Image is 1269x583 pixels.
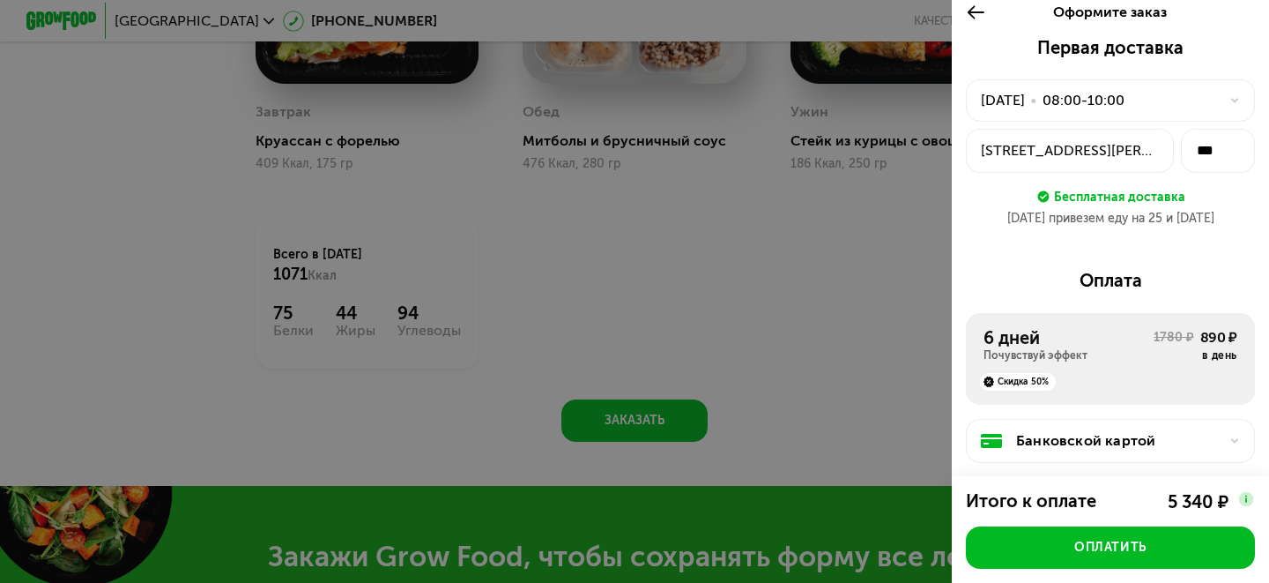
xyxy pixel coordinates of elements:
div: Оплата [966,270,1255,291]
span: Оформите заказ [1053,4,1167,20]
div: 1780 ₽ [1154,329,1193,363]
div: [STREET_ADDRESS][PERSON_NAME] [981,140,1159,161]
div: 890 ₽ [1200,327,1237,348]
div: 08:00-10:00 [1043,90,1124,111]
div: 6 дней [983,327,1154,348]
button: Оплатить [966,527,1255,569]
div: в день [1200,348,1237,363]
div: Почувствуй эффект [983,348,1154,363]
div: Первая доставка [966,37,1255,58]
div: Итого к оплате [966,490,1124,512]
div: Банковской картой [1016,430,1219,452]
button: [STREET_ADDRESS][PERSON_NAME] [966,129,1174,173]
div: • [1030,90,1037,111]
div: Бесплатная доставка [1054,187,1185,206]
div: Оплатить [1074,539,1147,557]
div: [DATE] [981,90,1025,111]
div: [DATE] привезем еду на 25 и [DATE] [966,210,1255,228]
div: 5 340 ₽ [1168,491,1228,512]
div: Скидка 50% [980,373,1056,391]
